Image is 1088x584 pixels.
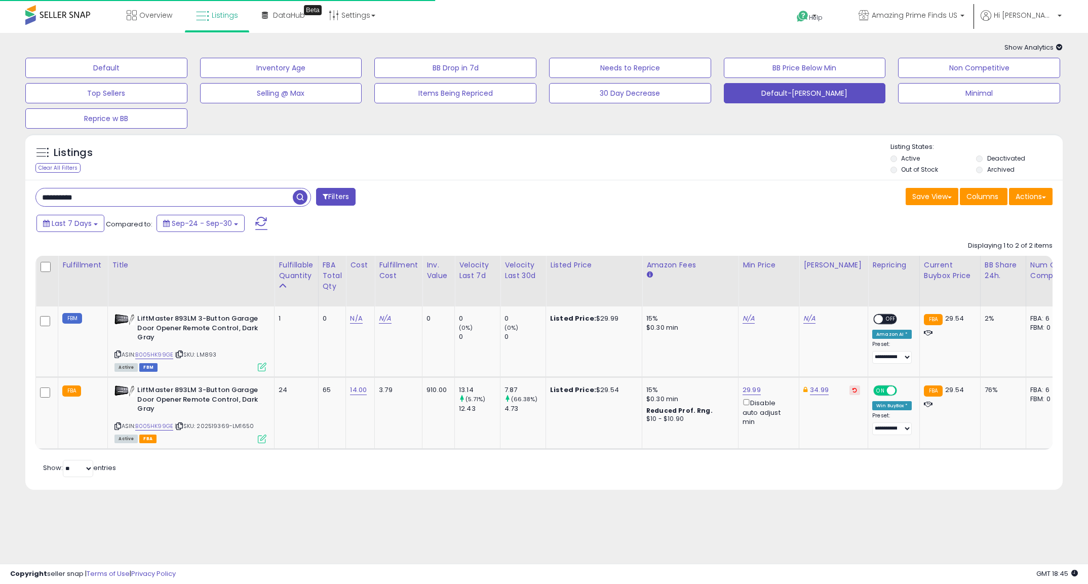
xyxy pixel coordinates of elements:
button: Items Being Repriced [374,83,536,103]
a: N/A [350,314,362,324]
small: (66.38%) [511,395,537,403]
span: FBA [139,435,157,443]
div: 24 [279,385,310,395]
span: DataHub [273,10,305,20]
div: Listed Price [550,260,638,270]
span: OFF [883,315,899,324]
div: Clear All Filters [35,163,81,173]
div: ASIN: [114,385,266,442]
div: Tooltip anchor [304,5,322,15]
button: Columns [960,188,1007,205]
div: FBA: 6 [1030,314,1064,323]
div: Fulfillable Quantity [279,260,314,281]
small: (5.71%) [465,395,485,403]
a: 14.00 [350,385,367,395]
a: B005HK99GE [135,351,173,359]
button: Non Competitive [898,58,1060,78]
div: 76% [985,385,1018,395]
small: (0%) [504,324,519,332]
small: FBA [62,385,81,397]
div: Min Price [743,260,795,270]
button: Reprice w BB [25,108,187,129]
button: Actions [1009,188,1053,205]
span: Overview [139,10,172,20]
b: LiftMaster 893LM 3-Button Garage Door Opener Remote Control, Dark Gray [137,314,260,345]
a: N/A [803,314,815,324]
span: 29.54 [945,385,964,395]
div: FBM: 0 [1030,395,1064,404]
img: 31neeWNyq0L._SL40_.jpg [114,314,135,325]
div: 1 [279,314,310,323]
a: N/A [743,314,755,324]
label: Archived [987,165,1015,174]
div: Current Buybox Price [924,260,976,281]
small: (0%) [459,324,473,332]
b: Listed Price: [550,314,596,323]
span: | SKU: 202519369-LM1650 [175,422,254,430]
b: Listed Price: [550,385,596,395]
span: Sep-24 - Sep-30 [172,218,232,228]
div: Preset: [872,341,912,364]
div: Title [112,260,270,270]
button: BB Drop in 7d [374,58,536,78]
div: 0 [504,332,546,341]
div: Amazon AI * [872,330,912,339]
div: $0.30 min [646,395,730,404]
div: Preset: [872,412,912,435]
div: $10 - $10.90 [646,415,730,423]
a: Hi [PERSON_NAME] [981,10,1062,33]
span: OFF [896,386,912,395]
span: Show: entries [43,463,116,473]
div: 2% [985,314,1018,323]
small: FBM [62,313,82,324]
span: FBM [139,363,158,372]
button: Filters [316,188,356,206]
div: 0 [426,314,447,323]
span: 29.54 [945,314,964,323]
a: 34.99 [810,385,829,395]
label: Deactivated [987,154,1025,163]
div: 4.73 [504,404,546,413]
span: ON [874,386,887,395]
div: 7.87 [504,385,546,395]
label: Active [901,154,920,163]
div: [PERSON_NAME] [803,260,864,270]
div: Fulfillment Cost [379,260,418,281]
a: B005HK99GE [135,422,173,431]
div: Velocity Last 7d [459,260,496,281]
div: Num of Comp. [1030,260,1067,281]
div: FBM: 0 [1030,323,1064,332]
div: 13.14 [459,385,500,395]
button: Default-[PERSON_NAME] [724,83,886,103]
div: Repricing [872,260,915,270]
a: N/A [379,314,391,324]
div: FBA: 6 [1030,385,1064,395]
div: 3.79 [379,385,414,395]
div: FBA Total Qty [323,260,342,292]
b: LiftMaster 893LM 3-Button Garage Door Opener Remote Control, Dark Gray [137,385,260,416]
div: Cost [350,260,370,270]
button: Inventory Age [200,58,362,78]
a: Help [789,3,842,33]
button: Needs to Reprice [549,58,711,78]
div: 15% [646,385,730,395]
div: Inv. value [426,260,450,281]
button: Selling @ Max [200,83,362,103]
a: 29.99 [743,385,761,395]
div: 0 [504,314,546,323]
div: Disable auto adjust min [743,397,791,426]
div: Displaying 1 to 2 of 2 items [968,241,1053,251]
span: | SKU: LM893 [175,351,216,359]
span: Listings [212,10,238,20]
span: Show Analytics [1004,43,1063,52]
div: BB Share 24h. [985,260,1022,281]
span: Help [809,13,823,22]
button: Minimal [898,83,1060,103]
label: Out of Stock [901,165,938,174]
div: Fulfillment [62,260,103,270]
b: Reduced Prof. Rng. [646,406,713,415]
span: Compared to: [106,219,152,229]
div: Win BuyBox * [872,401,912,410]
img: 31neeWNyq0L._SL40_.jpg [114,385,135,397]
button: Default [25,58,187,78]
